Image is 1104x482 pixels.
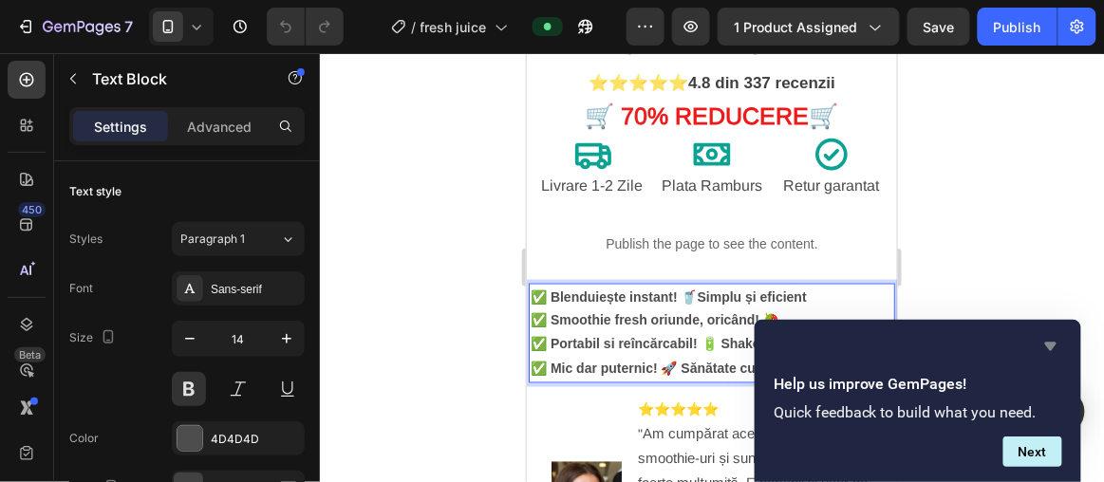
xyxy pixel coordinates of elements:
iframe: Design area [527,53,897,482]
div: Color [69,430,99,447]
button: 1 product assigned [718,8,900,46]
div: Undo/Redo [267,8,344,46]
span: Save [924,19,955,35]
button: 7 [8,8,141,46]
span: fresh juice [421,17,487,37]
span: 1 product assigned [734,17,857,37]
p: Quick feedback to build what you need. [774,403,1062,421]
h2: Help us improve GemPages! [774,373,1062,396]
div: 450 [18,202,46,217]
div: 4D4D4D [211,431,300,448]
p: Advanced [187,117,252,137]
button: Paragraph 1 [172,222,305,256]
div: Text style [69,183,122,200]
button: Save [908,8,970,46]
p: ⭐⭐⭐⭐⭐ " [112,345,344,419]
div: Beta [14,347,46,362]
p: Text Block [92,67,253,90]
div: Size [69,325,120,351]
div: Sans-serif [211,281,300,298]
div: Styles [69,231,103,248]
p: Settings [94,117,147,137]
span: Paragraph 1 [180,231,245,248]
div: Publish [994,17,1041,37]
span: foarte mulțumită. E portabil și ușor de flosit, exact ce [112,422,342,463]
button: Next question [1003,436,1062,467]
div: Help us improve GemPages! [774,335,1062,467]
button: Publish [978,8,1057,46]
img: 800x800 [25,409,95,479]
span: Am cumpărat acest blender pentru smoothie-uri și sunt [112,373,331,414]
span: / [412,17,417,37]
p: 7 [124,15,133,38]
div: Font [69,280,93,297]
button: Hide survey [1039,335,1062,358]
